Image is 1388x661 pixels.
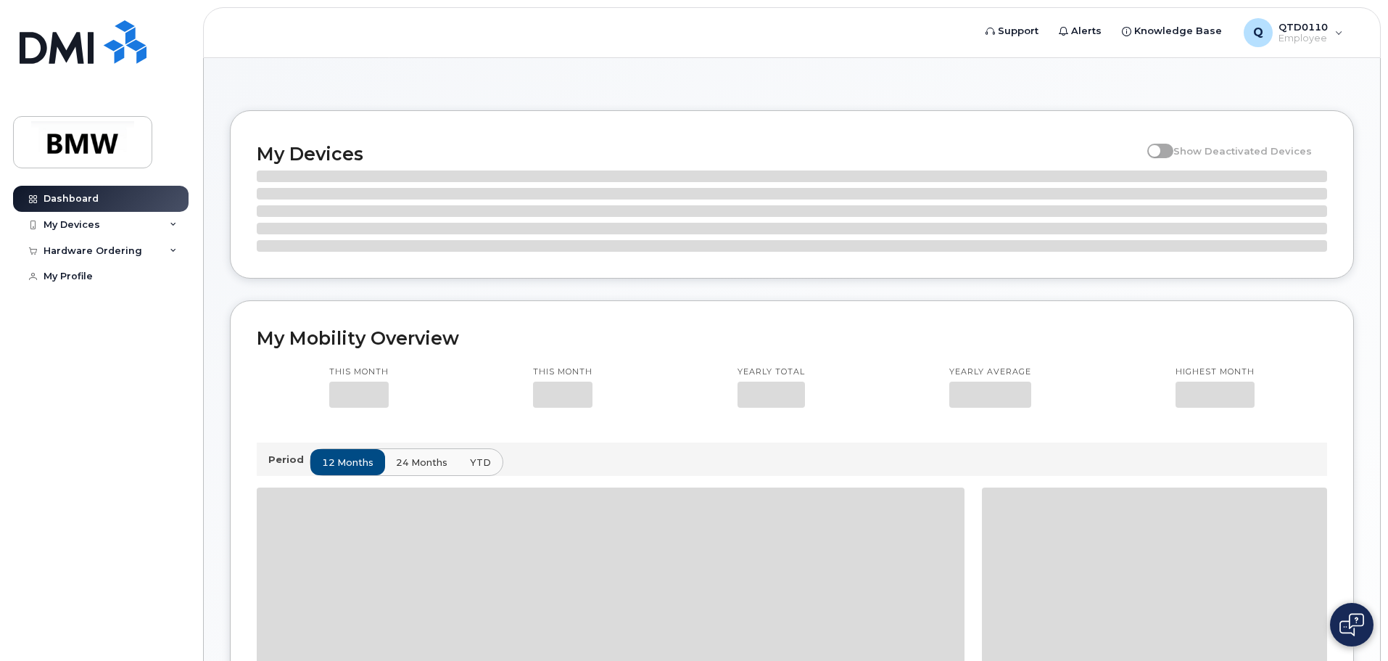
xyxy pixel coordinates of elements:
span: Show Deactivated Devices [1173,145,1312,157]
img: Open chat [1339,613,1364,636]
p: Highest month [1176,366,1255,378]
h2: My Mobility Overview [257,327,1327,349]
p: Period [268,453,310,467]
span: 24 months [396,456,447,469]
p: This month [533,366,592,378]
p: This month [329,366,389,378]
input: Show Deactivated Devices [1147,137,1159,149]
h2: My Devices [257,143,1140,165]
p: Yearly total [738,366,805,378]
span: YTD [470,456,491,469]
p: Yearly average [949,366,1031,378]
